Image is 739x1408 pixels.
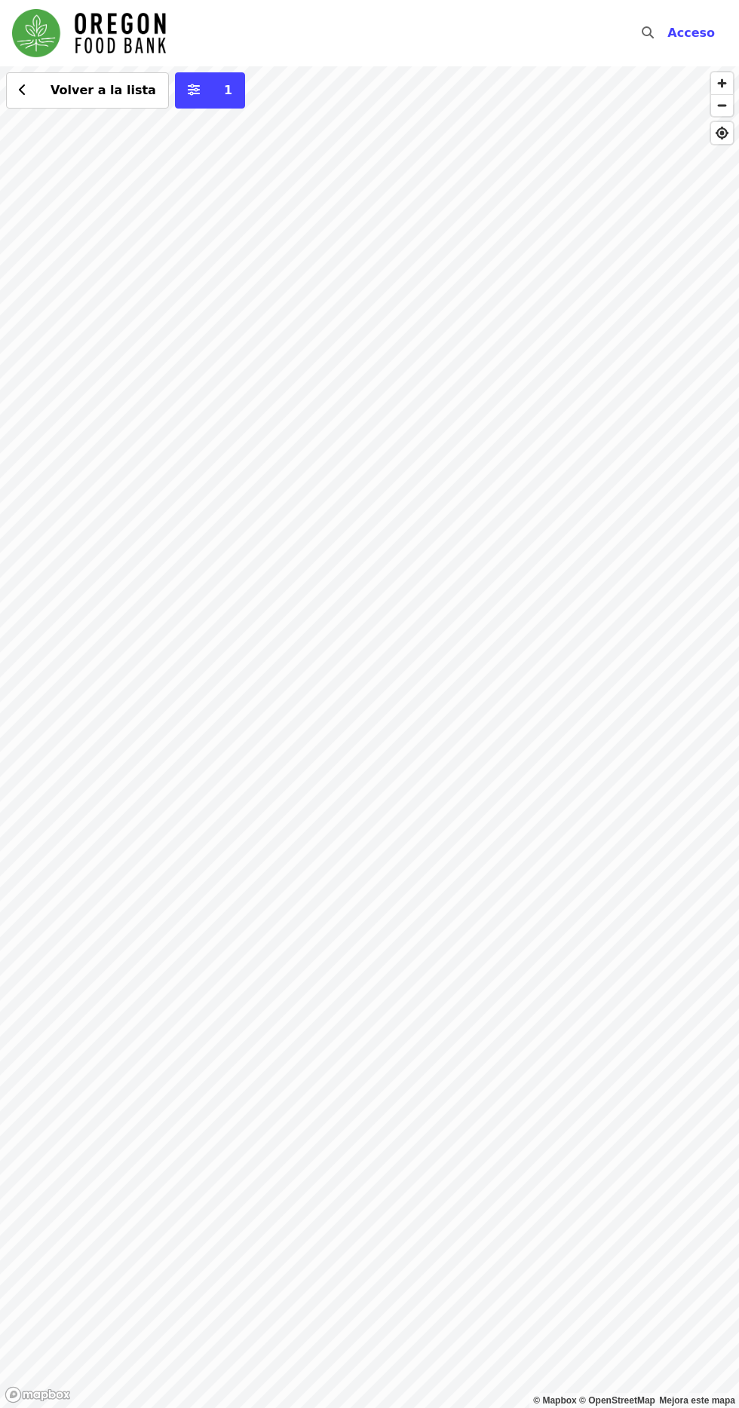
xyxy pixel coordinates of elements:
[659,1395,735,1406] a: Map feedback
[12,9,166,57] img: Banco de Alimentos de Oregón - Inicio
[642,26,654,40] i: icono de búsqueda
[5,1386,71,1403] a: Logotipo de Mapbox
[188,83,200,97] i: icono de controles deslizantes-h
[711,122,733,144] button: Encuentra mi ubicación
[533,1395,577,1406] a: Mapbox
[579,1395,655,1406] a: Mapa de calles abierto
[655,18,727,48] button: Acceso
[659,1395,735,1406] font: Mejora este mapa
[6,72,169,109] button: Volver a la lista
[51,83,156,97] font: Volver a la lista
[663,15,675,51] input: Buscar
[533,1395,577,1406] font: © Mapbox
[667,26,715,40] font: Acceso
[711,72,733,94] button: Dar un golpe de zoom
[19,83,26,97] i: icono de chevron a la izquierda
[224,83,232,97] font: 1
[175,72,245,109] button: Más filtros (1 seleccionado)
[711,94,733,116] button: Alejar
[579,1395,655,1406] font: © OpenStreetMap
